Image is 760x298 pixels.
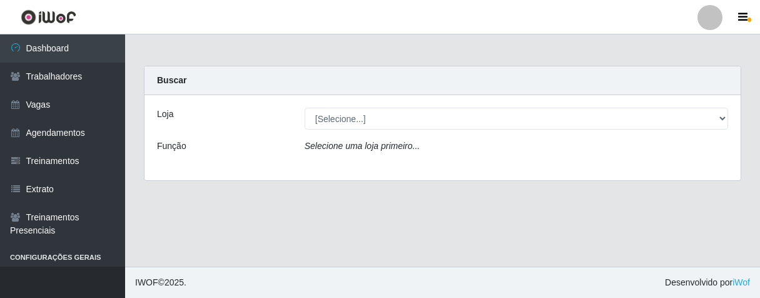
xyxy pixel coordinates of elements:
span: Desenvolvido por [665,276,750,289]
span: IWOF [135,277,158,287]
label: Função [157,140,186,153]
a: iWof [732,277,750,287]
strong: Buscar [157,75,186,85]
span: © 2025 . [135,276,186,289]
i: Selecione uma loja primeiro... [305,141,420,151]
label: Loja [157,108,173,121]
img: CoreUI Logo [21,9,76,25]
